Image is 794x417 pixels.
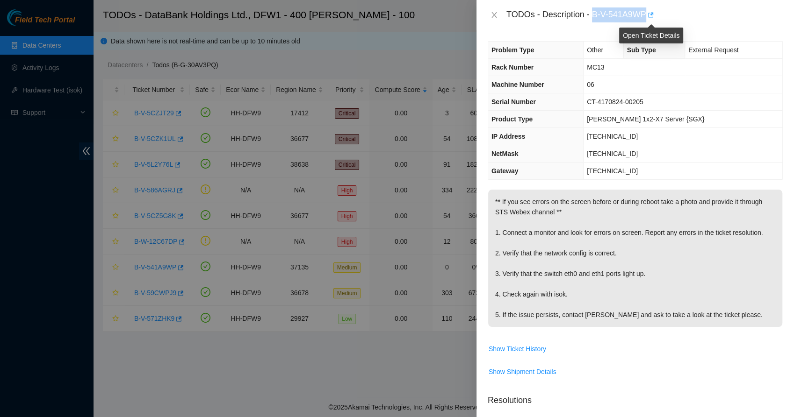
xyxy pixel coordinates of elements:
span: External Request [688,46,738,54]
span: Gateway [491,167,519,175]
p: ** If you see errors on the screen before or during reboot take a photo and provide it through ST... [488,190,782,327]
span: Serial Number [491,98,536,106]
span: Machine Number [491,81,544,88]
span: IP Address [491,133,525,140]
button: Show Ticket History [488,341,547,356]
span: Product Type [491,115,533,123]
div: TODOs - Description - B-V-541A9WP [506,7,783,22]
span: Problem Type [491,46,534,54]
p: Resolutions [488,387,783,407]
span: CT-4170824-00205 [587,98,643,106]
span: [TECHNICAL_ID] [587,167,638,175]
span: Show Shipment Details [489,367,556,377]
span: MC13 [587,64,604,71]
div: Open Ticket Details [619,28,683,43]
span: [TECHNICAL_ID] [587,133,638,140]
button: Show Shipment Details [488,364,557,379]
span: Other [587,46,603,54]
span: close [491,11,498,19]
span: Sub Type [627,46,656,54]
span: [TECHNICAL_ID] [587,150,638,157]
span: [PERSON_NAME] 1x2-X7 Server {SGX} [587,115,704,123]
span: NetMask [491,150,519,157]
span: Show Ticket History [489,344,546,354]
span: Rack Number [491,64,534,71]
span: 06 [587,81,594,88]
button: Close [488,11,501,20]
